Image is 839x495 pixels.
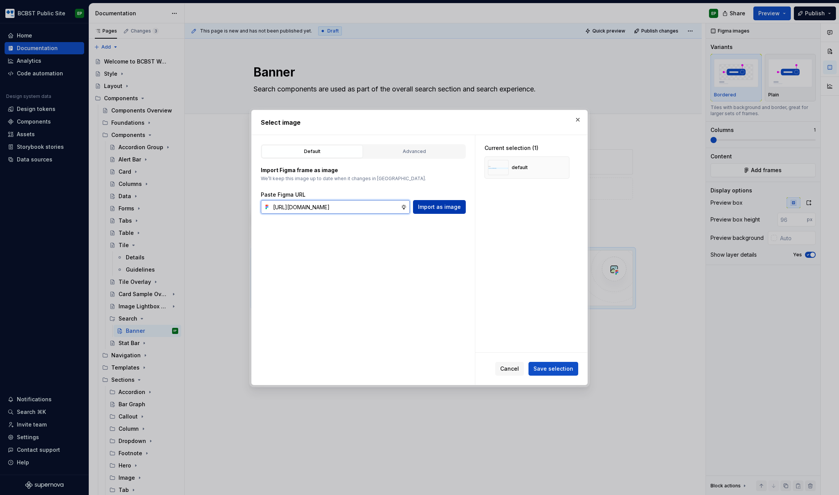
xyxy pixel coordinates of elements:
span: Save selection [533,365,573,373]
p: Import Figma frame as image [261,166,466,174]
button: Save selection [528,362,578,376]
span: Import as image [418,203,461,211]
button: Cancel [495,362,524,376]
div: Advanced [366,148,462,155]
div: Current selection (1) [485,144,569,152]
input: https://figma.com/file... [270,200,401,214]
button: Import as image [413,200,466,214]
span: Cancel [500,365,519,373]
p: We’ll keep this image up to date when it changes in [GEOGRAPHIC_DATA]. [261,176,466,182]
h2: Select image [261,118,578,127]
div: default [512,164,528,171]
label: Paste Figma URL [261,191,306,199]
div: Default [264,148,360,155]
